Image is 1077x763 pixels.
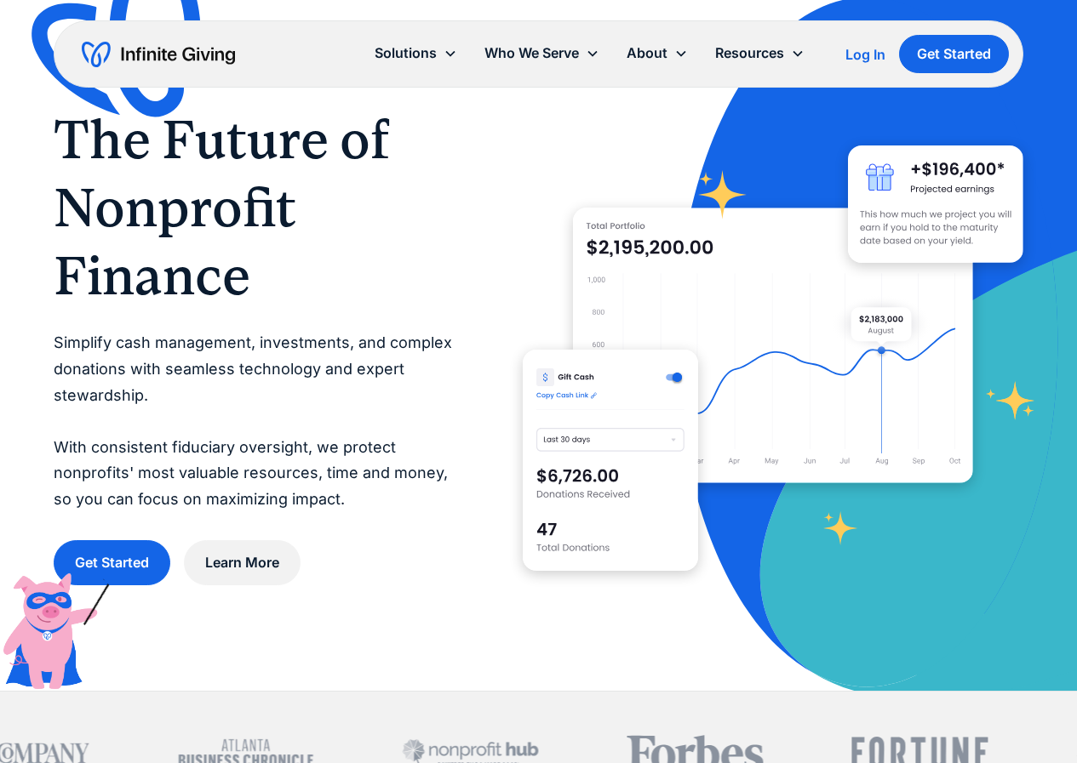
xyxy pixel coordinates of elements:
[184,540,301,585] a: Learn More
[702,35,818,71] div: Resources
[986,381,1036,420] img: fundraising star
[82,41,235,68] a: home
[471,35,613,71] div: Who We Serve
[627,42,667,65] div: About
[54,105,454,310] h1: The Future of Nonprofit Finance
[375,42,437,65] div: Solutions
[715,42,784,65] div: Resources
[54,330,454,512] p: Simplify cash management, investments, and complex donations with seamless technology and expert ...
[845,44,885,65] a: Log In
[573,208,973,484] img: nonprofit donation platform
[845,48,885,61] div: Log In
[484,42,579,65] div: Who We Serve
[613,35,702,71] div: About
[899,35,1009,73] a: Get Started
[54,540,170,585] a: Get Started
[523,350,698,571] img: donation software for nonprofits
[361,35,471,71] div: Solutions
